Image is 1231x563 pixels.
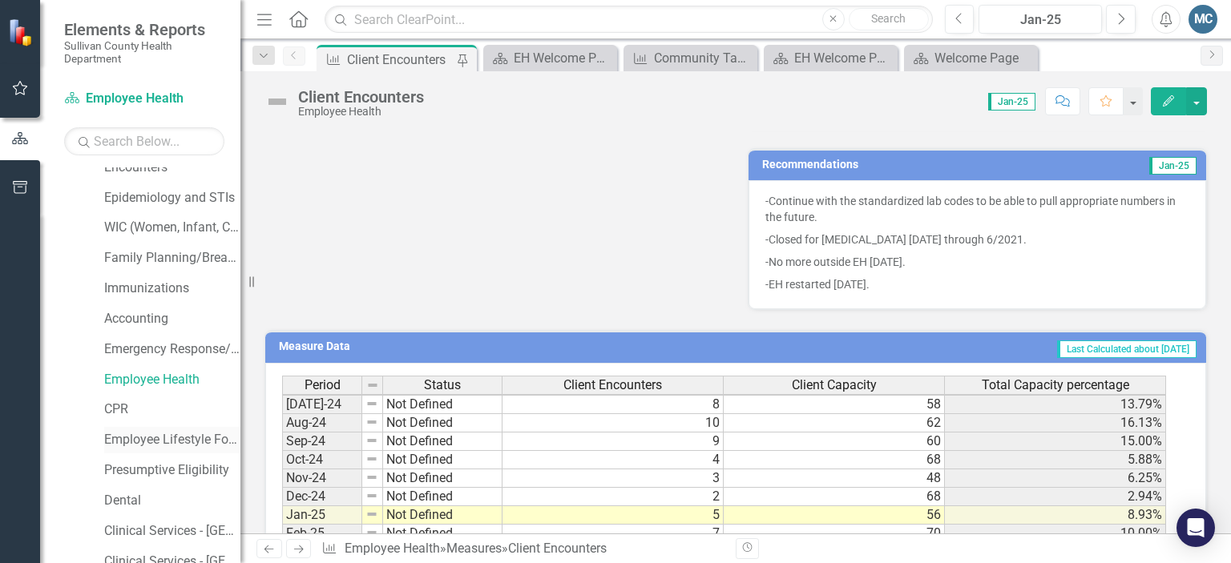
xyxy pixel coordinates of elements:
img: 8DAGhfEEPCf229AAAAAElFTkSuQmCC [365,397,378,410]
span: Jan-25 [1149,157,1197,175]
td: Not Defined [383,451,502,469]
span: Search [871,12,906,25]
img: 8DAGhfEEPCf229AAAAAElFTkSuQmCC [365,508,378,521]
td: 3 [502,469,724,488]
img: 8DAGhfEEPCf229AAAAAElFTkSuQmCC [365,489,378,502]
img: 8DAGhfEEPCf229AAAAAElFTkSuQmCC [365,434,378,447]
div: Employee Health [298,106,424,118]
a: Employee Health [64,90,224,108]
a: Presumptive Eligibility [104,461,240,480]
td: Oct-24 [282,451,362,469]
td: Not Defined [383,396,502,414]
td: 8.93% [945,506,1166,525]
td: 10.00% [945,525,1166,543]
p: -EH restarted [DATE]. [765,273,1189,292]
img: 8DAGhfEEPCf229AAAAAElFTkSuQmCC [365,452,378,465]
span: Status [424,378,461,392]
td: 10 [502,414,724,432]
a: Employee Lifestyle Focus [104,431,240,449]
td: Dec-24 [282,488,362,506]
div: Client Encounters [508,541,607,556]
span: Last Calculated about [DATE] [1057,340,1197,358]
td: Not Defined [383,506,502,525]
h3: Measure Data [279,340,587,352]
p: -Closed for [MEDICAL_DATA] [DATE] through 6/2021. [765,228,1189,251]
a: EH Welcome Page [487,48,613,68]
button: Search [849,8,929,30]
td: Not Defined [383,525,502,543]
div: EH Welcome Page [514,48,613,68]
td: 15.00% [945,432,1166,451]
a: Clinical Services - [GEOGRAPHIC_DATA] [104,522,240,541]
a: Accounting [104,310,240,328]
img: 8DAGhfEEPCf229AAAAAElFTkSuQmCC [365,471,378,484]
img: 8DAGhfEEPCf229AAAAAElFTkSuQmCC [365,416,378,428]
td: 4 [502,451,724,469]
td: 68 [724,488,945,506]
td: 70 [724,525,945,543]
td: Nov-24 [282,469,362,488]
a: Employee Health [104,371,240,389]
input: Search ClearPoint... [325,6,932,34]
td: 9 [502,432,724,451]
input: Search Below... [64,127,224,155]
img: Not Defined [264,89,290,115]
div: Client Encounters [347,50,453,70]
td: Feb-25 [282,525,362,543]
h3: Recommendations [762,159,1051,171]
td: 58 [724,396,945,414]
span: Jan-25 [988,93,1035,111]
div: » » [321,540,724,558]
a: Immunizations [104,279,240,298]
td: 62 [724,414,945,432]
div: Client Encounters [298,88,424,106]
a: Employee Health [345,541,440,556]
td: 48 [724,469,945,488]
span: Client Encounters [563,378,662,392]
span: Period [305,378,341,392]
span: Elements & Reports [64,20,224,39]
p: -Continue with the standardized lab codes to be able to pull appropriate numbers in the future. [765,193,1189,228]
small: Sullivan County Health Department [64,39,224,66]
td: Jan-25 [282,506,362,525]
a: EH Welcome Page [768,48,894,68]
a: Family Planning/Breast and Cervical [104,249,240,267]
a: WIC (Women, Infant, Child) [104,219,240,237]
img: 8DAGhfEEPCf229AAAAAElFTkSuQmCC [366,379,379,392]
div: Community Taught CPR [654,48,753,68]
td: 8 [502,396,724,414]
td: Not Defined [383,469,502,488]
a: Dental [104,492,240,510]
td: 6.25% [945,469,1166,488]
td: 13.79% [945,396,1166,414]
a: Emergency Response/PHEP [104,340,240,359]
td: 60 [724,432,945,451]
a: Epidemiology and STIs [104,189,240,207]
button: Jan-25 [979,5,1102,34]
span: Total Capacity percentage [982,378,1129,392]
a: Measures [446,541,502,556]
a: CPR [104,400,240,419]
td: 56 [724,506,945,525]
button: MC [1189,5,1217,34]
td: 2.94% [945,488,1166,506]
td: 16.13% [945,414,1166,432]
a: Encounters [104,159,240,177]
div: Open Intercom Messenger [1177,509,1215,547]
img: ClearPoint Strategy [8,18,36,46]
span: Client Capacity [792,378,877,392]
td: Sep-24 [282,432,362,451]
td: 7 [502,525,724,543]
td: 68 [724,451,945,469]
td: Not Defined [383,432,502,451]
td: 2 [502,488,724,506]
div: EH Welcome Page [794,48,894,68]
td: 5 [502,506,724,525]
td: [DATE]-24 [282,396,362,414]
a: Community Taught CPR [628,48,753,68]
img: 8DAGhfEEPCf229AAAAAElFTkSuQmCC [365,526,378,539]
td: Aug-24 [282,414,362,432]
a: Welcome Page [908,48,1034,68]
td: 5.88% [945,451,1166,469]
